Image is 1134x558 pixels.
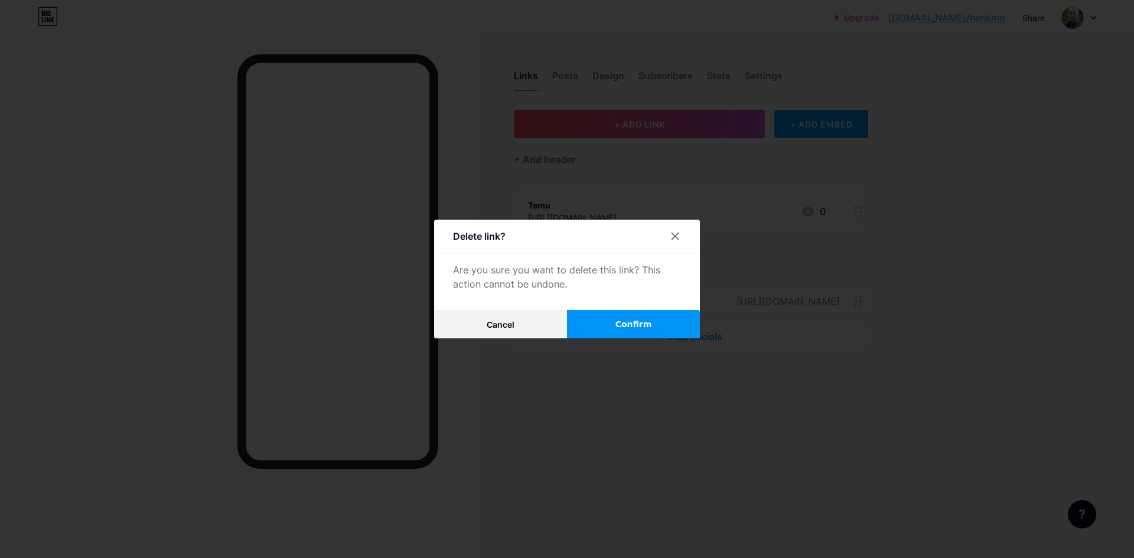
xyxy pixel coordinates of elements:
button: Confirm [567,310,700,338]
div: Delete link? [453,229,506,243]
div: Are you sure you want to delete this link? This action cannot be undone. [453,263,681,291]
button: Cancel [434,310,567,338]
span: Cancel [487,319,514,329]
span: Confirm [615,318,652,331]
